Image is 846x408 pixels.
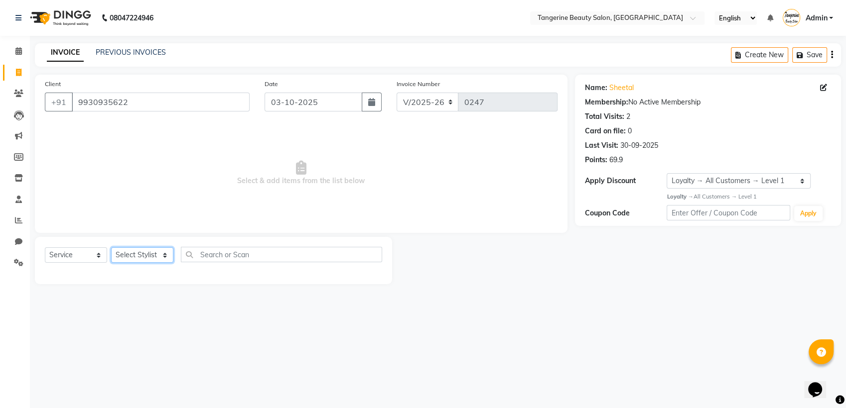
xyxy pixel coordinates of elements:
input: Search by Name/Mobile/Email/Code [72,93,250,111]
div: Name: [585,83,607,93]
div: Apply Discount [585,176,667,186]
input: Search or Scan [181,247,382,262]
a: PREVIOUS INVOICES [96,48,166,57]
div: Total Visits: [585,111,624,122]
div: 69.9 [609,155,623,165]
button: Apply [794,206,823,221]
div: No Active Membership [585,97,831,107]
div: Points: [585,155,607,165]
label: Invoice Number [397,80,440,89]
label: Date [265,80,278,89]
div: 30-09-2025 [620,140,658,151]
div: Card on file: [585,126,626,136]
img: Admin [783,9,800,26]
a: Sheetal [609,83,634,93]
div: Membership: [585,97,628,107]
strong: Loyalty → [667,193,693,200]
label: Client [45,80,61,89]
div: Coupon Code [585,208,667,218]
button: +91 [45,93,73,111]
div: All Customers → Level 1 [667,193,831,201]
div: Last Visit: [585,140,618,151]
iframe: chat widget [804,368,836,398]
a: INVOICE [47,44,84,62]
div: 0 [628,126,632,136]
span: Admin [805,13,827,23]
div: 2 [626,111,630,122]
button: Save [792,47,827,63]
input: Enter Offer / Coupon Code [667,205,790,220]
img: logo [25,4,94,32]
b: 08047224946 [110,4,153,32]
button: Create New [731,47,788,63]
span: Select & add items from the list below [45,123,558,223]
